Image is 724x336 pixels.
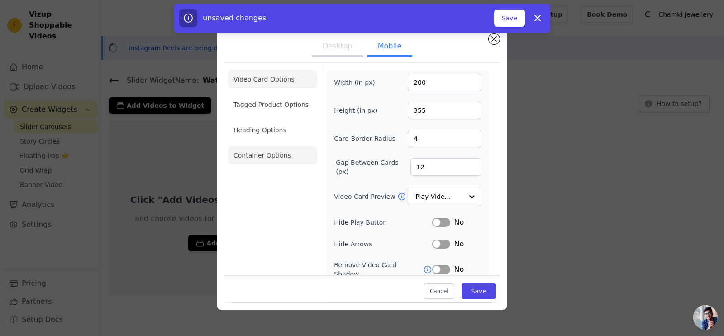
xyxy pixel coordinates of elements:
[454,217,464,228] span: No
[336,158,410,176] label: Gap Between Cards (px)
[228,70,317,88] li: Video Card Options
[454,239,464,250] span: No
[367,37,412,57] button: Mobile
[228,96,317,114] li: Tagged Product Options
[334,134,395,143] label: Card Border Radius
[424,283,454,299] button: Cancel
[334,106,383,115] label: Height (in px)
[454,264,464,275] span: No
[693,305,718,330] a: Open chat
[334,78,383,87] label: Width (in px)
[312,37,363,57] button: Desktop
[334,218,432,227] label: Hide Play Button
[494,10,525,27] button: Save
[228,146,317,164] li: Container Options
[203,14,266,22] span: unsaved changes
[489,34,500,44] button: Close modal
[334,240,432,249] label: Hide Arrows
[462,283,496,299] button: Save
[228,121,317,139] li: Heading Options
[334,192,397,201] label: Video Card Preview
[334,260,423,278] label: Remove Video Card Shadow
